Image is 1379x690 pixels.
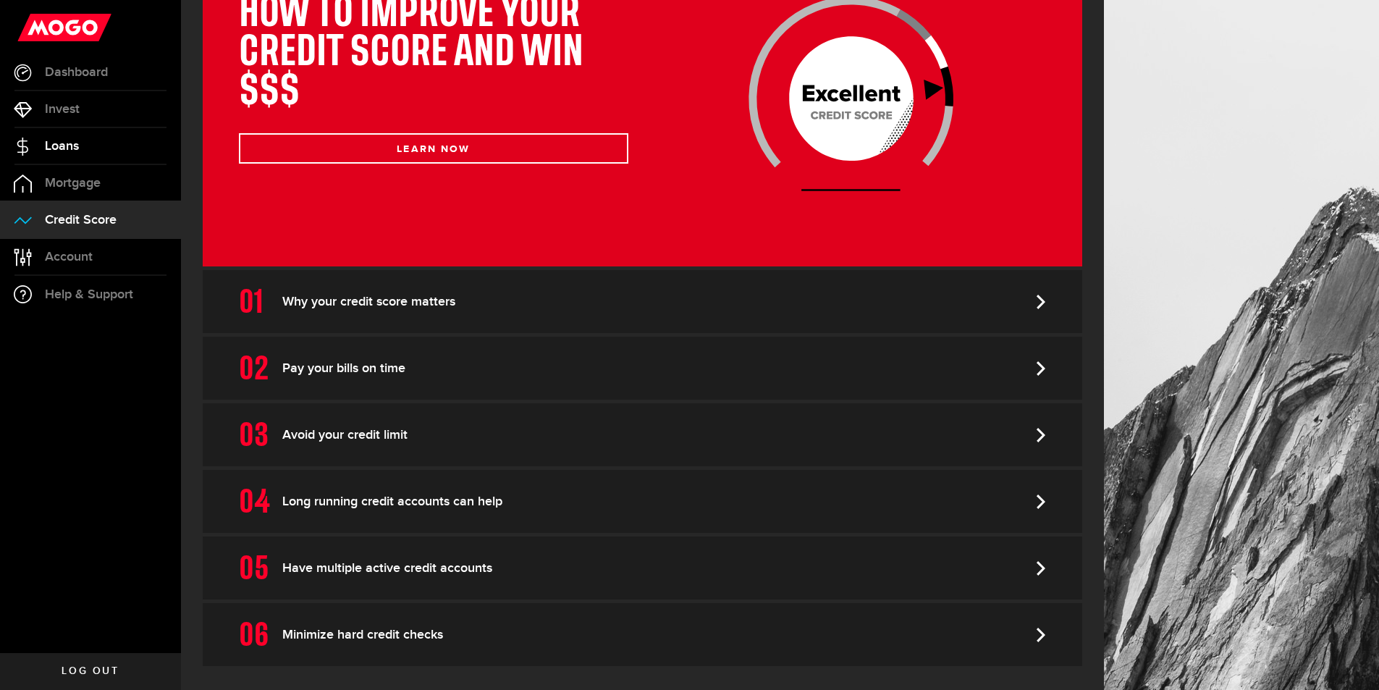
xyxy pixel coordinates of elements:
[45,103,80,116] span: Invest
[45,251,93,264] span: Account
[12,6,55,49] button: Open LiveChat chat widget
[203,537,1082,599] a: Have multiple active credit accounts
[239,133,628,164] button: LEARN NOW
[45,177,101,190] span: Mortgage
[45,140,79,153] span: Loans
[45,214,117,227] span: Credit Score
[62,666,119,676] span: Log out
[45,288,133,301] span: Help & Support
[45,66,108,79] span: Dashboard
[203,603,1082,666] a: Minimize hard credit checks
[203,403,1082,466] a: Avoid your credit limit
[203,337,1082,400] a: Pay your bills on time
[203,470,1082,533] a: Long running credit accounts can help
[203,270,1082,333] a: Why your credit score matters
